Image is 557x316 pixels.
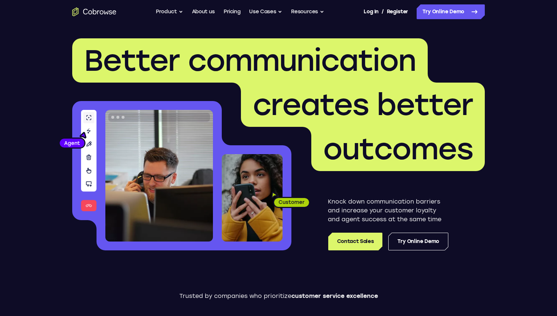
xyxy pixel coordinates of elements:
button: Product [156,4,183,19]
a: Register [387,4,408,19]
span: Better communication [84,43,416,78]
span: customer service excellence [291,292,378,299]
a: Pricing [224,4,241,19]
img: A customer holding their phone [222,154,283,242]
a: About us [192,4,215,19]
span: outcomes [323,131,473,167]
p: Knock down communication barriers and increase your customer loyalty and agent success at the sam... [328,197,448,224]
a: Go to the home page [72,7,116,16]
span: creates better [253,87,473,122]
a: Try Online Demo [388,233,448,250]
a: Log In [364,4,378,19]
span: / [382,7,384,16]
button: Resources [291,4,324,19]
button: Use Cases [249,4,282,19]
a: Try Online Demo [417,4,485,19]
img: A customer support agent talking on the phone [105,110,213,242]
a: Contact Sales [328,233,382,250]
